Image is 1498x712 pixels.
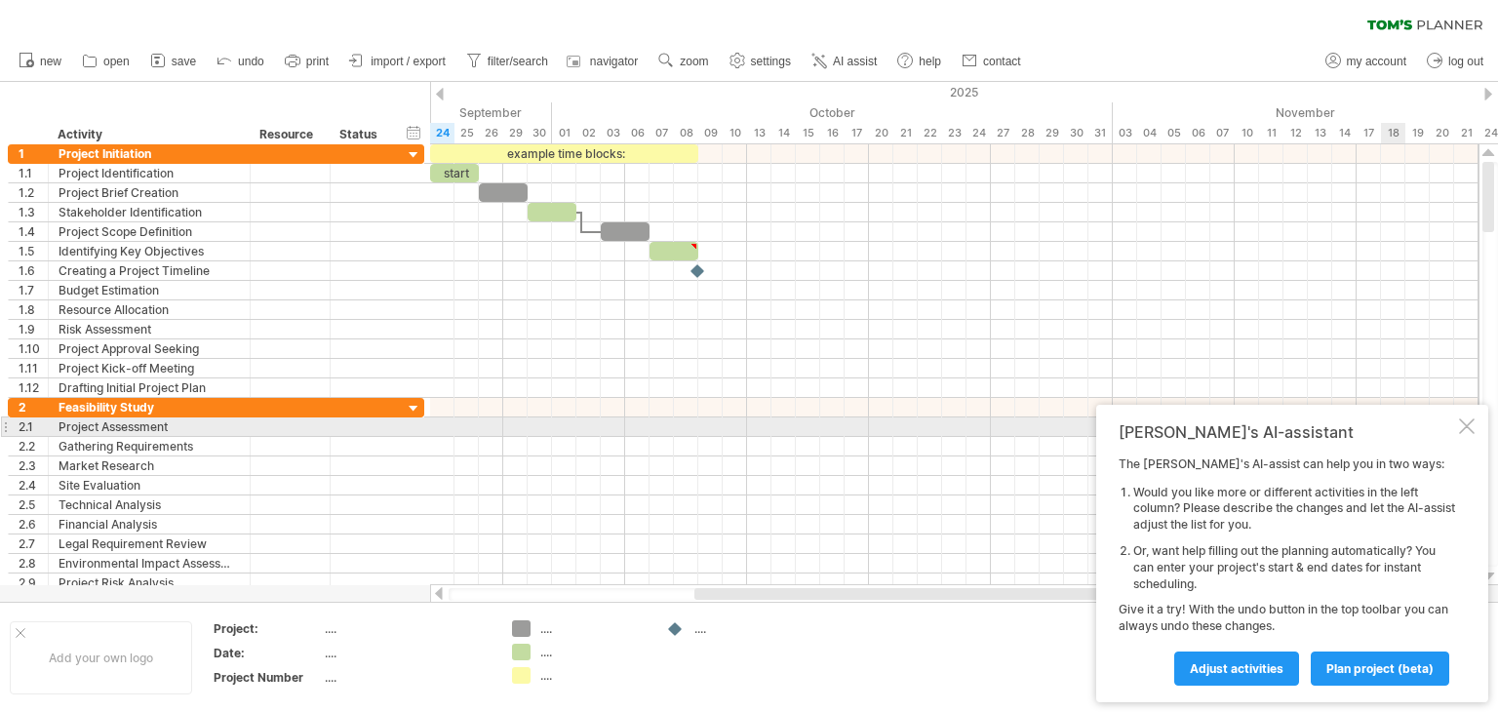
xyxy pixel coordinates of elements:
span: Adjust activities [1190,661,1283,676]
div: .... [540,644,647,660]
a: filter/search [461,49,554,74]
div: 1.11 [19,359,48,377]
div: Site Evaluation [59,476,240,494]
div: Monday, 17 November 2025 [1357,123,1381,143]
div: Tuesday, 18 November 2025 [1381,123,1405,143]
div: Thursday, 23 October 2025 [942,123,966,143]
div: 1.3 [19,203,48,221]
div: Tuesday, 30 September 2025 [528,123,552,143]
div: Project Kick-off Meeting [59,359,240,377]
div: 1.10 [19,339,48,358]
span: open [103,55,130,68]
span: settings [751,55,791,68]
div: The [PERSON_NAME]'s AI-assist can help you in two ways: Give it a try! With the undo button in th... [1119,456,1455,685]
div: Wednesday, 19 November 2025 [1405,123,1430,143]
li: Or, want help filling out the planning automatically? You can enter your project's start & end da... [1133,543,1455,592]
span: plan project (beta) [1326,661,1434,676]
div: Market Research [59,456,240,475]
div: Financial Analysis [59,515,240,534]
div: Wednesday, 15 October 2025 [796,123,820,143]
div: Drafting Initial Project Plan [59,378,240,397]
div: Monday, 27 October 2025 [991,123,1015,143]
div: 2.8 [19,554,48,573]
div: Tuesday, 4 November 2025 [1137,123,1162,143]
div: Tuesday, 14 October 2025 [771,123,796,143]
div: October 2025 [552,102,1113,123]
span: new [40,55,61,68]
div: Monday, 20 October 2025 [869,123,893,143]
div: Tuesday, 21 October 2025 [893,123,918,143]
div: Project Risk Analysis [59,574,240,592]
a: zoom [653,49,714,74]
div: Risk Assessment [59,320,240,338]
div: 2.2 [19,437,48,455]
a: print [280,49,335,74]
a: new [14,49,67,74]
li: Would you like more or different activities in the left column? Please describe the changes and l... [1133,485,1455,534]
div: Wednesday, 29 October 2025 [1040,123,1064,143]
div: 1.8 [19,300,48,319]
div: Monday, 10 November 2025 [1235,123,1259,143]
div: Resource [259,125,319,144]
div: Thursday, 30 October 2025 [1064,123,1088,143]
div: Wednesday, 8 October 2025 [674,123,698,143]
div: Project: [214,620,321,637]
div: Tuesday, 28 October 2025 [1015,123,1040,143]
div: Friday, 21 November 2025 [1454,123,1478,143]
div: Friday, 17 October 2025 [845,123,869,143]
div: 2.5 [19,495,48,514]
div: Project Initiation [59,144,240,163]
a: Adjust activities [1174,652,1299,686]
div: 1.12 [19,378,48,397]
span: save [172,55,196,68]
div: Monday, 6 October 2025 [625,123,650,143]
span: help [919,55,941,68]
div: Activity [58,125,239,144]
a: AI assist [807,49,883,74]
div: Monday, 13 October 2025 [747,123,771,143]
div: Thursday, 13 November 2025 [1308,123,1332,143]
div: [PERSON_NAME]'s AI-assistant [1119,422,1455,442]
a: navigator [564,49,644,74]
div: 1.1 [19,164,48,182]
div: 2.4 [19,476,48,494]
div: Wednesday, 22 October 2025 [918,123,942,143]
div: .... [694,620,801,637]
div: Monday, 3 November 2025 [1113,123,1137,143]
div: Project Number [214,669,321,686]
div: 2.6 [19,515,48,534]
span: navigator [590,55,638,68]
span: zoom [680,55,708,68]
div: 1.4 [19,222,48,241]
div: Budget Estimation [59,281,240,299]
div: Thursday, 25 September 2025 [454,123,479,143]
div: Friday, 10 October 2025 [723,123,747,143]
div: Tuesday, 7 October 2025 [650,123,674,143]
div: .... [325,620,489,637]
div: Environmental Impact Assessment [59,554,240,573]
div: 1.5 [19,242,48,260]
div: 1 [19,144,48,163]
a: import / export [344,49,452,74]
div: Project Identification [59,164,240,182]
span: print [306,55,329,68]
span: my account [1347,55,1406,68]
div: Friday, 3 October 2025 [601,123,625,143]
div: Tuesday, 11 November 2025 [1259,123,1283,143]
div: Project Brief Creation [59,183,240,202]
span: contact [983,55,1021,68]
div: 2.1 [19,417,48,436]
div: start [430,164,479,182]
div: Legal Requirement Review [59,534,240,553]
span: import / export [371,55,446,68]
div: Project Approval Seeking [59,339,240,358]
div: Friday, 26 September 2025 [479,123,503,143]
div: .... [540,620,647,637]
div: Wednesday, 1 October 2025 [552,123,576,143]
div: .... [325,645,489,661]
span: AI assist [833,55,877,68]
span: undo [238,55,264,68]
div: 1.9 [19,320,48,338]
div: 1.2 [19,183,48,202]
div: 2.3 [19,456,48,475]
